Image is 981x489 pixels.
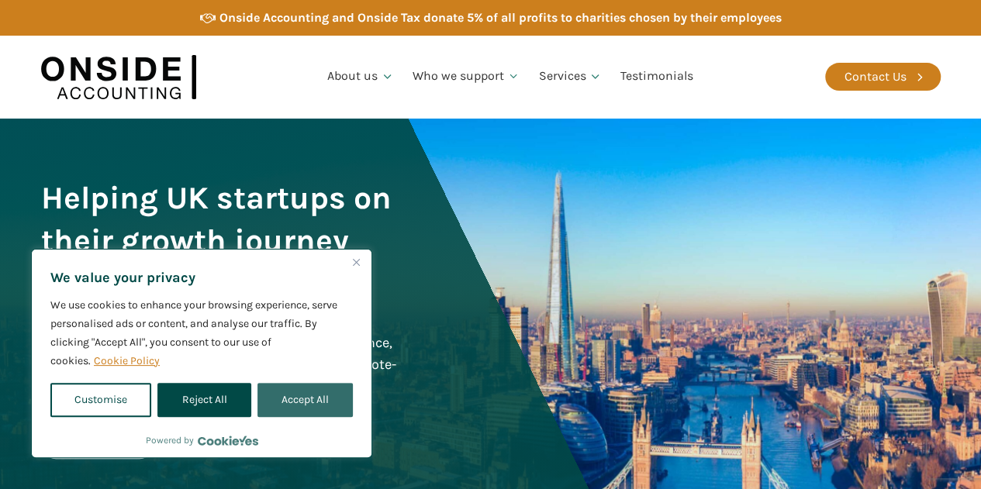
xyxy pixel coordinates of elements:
[219,8,782,28] div: Onside Accounting and Onside Tax donate 5% of all profits to charities chosen by their employees
[31,249,372,458] div: We value your privacy
[146,432,258,448] div: Powered by
[845,67,907,87] div: Contact Us
[403,50,530,103] a: Who we support
[93,353,161,368] a: Cookie Policy
[50,296,353,370] p: We use cookies to enhance your browsing experience, serve personalised ads or content, and analys...
[50,383,151,417] button: Customise
[318,50,403,103] a: About us
[157,383,250,417] button: Reject All
[41,177,401,262] h1: Helping UK startups on their growth journey
[41,47,196,107] img: Onside Accounting
[198,436,258,446] a: Visit CookieYes website
[611,50,703,103] a: Testimonials
[529,50,611,103] a: Services
[257,383,353,417] button: Accept All
[353,259,360,266] img: Close
[825,63,941,91] a: Contact Us
[50,268,353,287] p: We value your privacy
[347,253,365,271] button: Close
